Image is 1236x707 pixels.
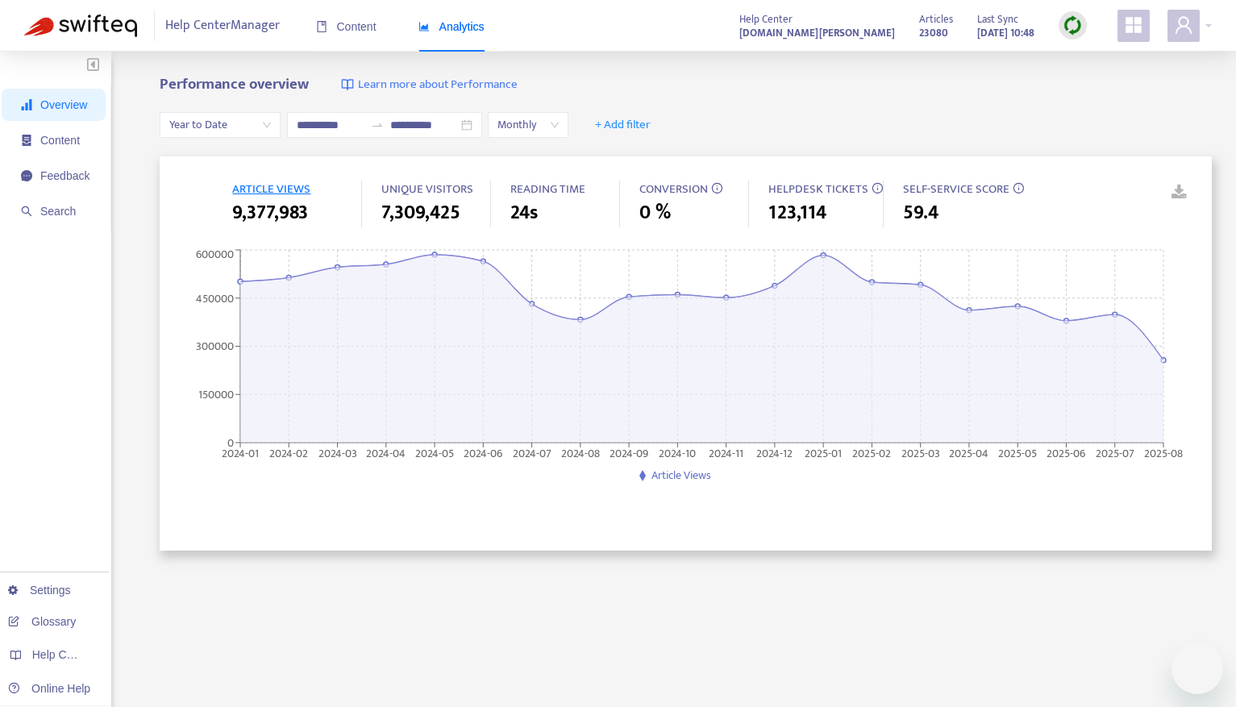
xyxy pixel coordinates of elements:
span: appstore [1124,15,1143,35]
span: swap-right [371,119,384,131]
a: Learn more about Performance [341,76,518,94]
span: book [316,21,327,32]
span: Learn more about Performance [358,76,518,94]
tspan: 2024-09 [610,443,649,462]
span: + Add filter [595,115,651,135]
span: Content [316,20,377,33]
span: Help Centers [32,648,98,661]
span: 123,114 [768,198,826,227]
tspan: 2024-01 [222,443,259,462]
span: 59.4 [903,198,938,227]
img: Swifteq [24,15,137,37]
strong: [DATE] 10:48 [977,24,1034,42]
img: image-link [341,78,354,91]
span: 24s [510,198,538,227]
span: search [21,206,32,217]
span: container [21,135,32,146]
tspan: 2024-05 [416,443,455,462]
span: Help Center [739,10,793,28]
span: Overview [40,98,87,111]
img: sync.dc5367851b00ba804db3.png [1063,15,1083,35]
span: HELPDESK TICKETS [768,179,868,199]
span: UNIQUE VISITORS [381,179,473,199]
a: Glossary [8,615,76,628]
button: + Add filter [583,112,663,138]
tspan: 2024-03 [318,443,357,462]
b: Performance overview [160,72,309,97]
span: 9,377,983 [232,198,308,227]
strong: 23080 [919,24,948,42]
tspan: 2024-07 [513,443,551,462]
a: Settings [8,584,71,597]
span: ARTICLE VIEWS [232,179,310,199]
span: 0 % [639,198,671,227]
span: Help Center Manager [165,10,280,41]
a: [DOMAIN_NAME][PERSON_NAME] [739,23,895,42]
span: message [21,170,32,181]
span: Article Views [651,466,711,485]
tspan: 450000 [196,289,234,307]
span: signal [21,99,32,110]
span: user [1174,15,1193,35]
span: Year to Date [169,113,271,137]
span: Monthly [497,113,559,137]
span: Search [40,205,76,218]
tspan: 2024-04 [367,443,406,462]
span: Last Sync [977,10,1018,28]
tspan: 150000 [198,385,234,404]
tspan: 0 [227,433,234,451]
span: Articles [919,10,953,28]
span: Analytics [418,20,485,33]
tspan: 2024-10 [660,443,697,462]
span: 7,309,425 [381,198,460,227]
span: Feedback [40,169,89,182]
span: Content [40,134,80,147]
strong: [DOMAIN_NAME][PERSON_NAME] [739,24,895,42]
tspan: 2025-07 [1096,443,1134,462]
tspan: 2025-02 [853,443,892,462]
span: READING TIME [510,179,585,199]
tspan: 2024-06 [464,443,503,462]
tspan: 2024-12 [757,443,793,462]
a: Online Help [8,682,90,695]
tspan: 2025-03 [901,443,940,462]
span: CONVERSION [639,179,708,199]
tspan: 2024-02 [270,443,309,462]
tspan: 2024-08 [561,443,600,462]
span: to [371,119,384,131]
tspan: 2025-05 [999,443,1038,462]
tspan: 2025-08 [1144,443,1183,462]
tspan: 2024-11 [710,443,744,462]
span: SELF-SERVICE SCORE [903,179,1009,199]
tspan: 2025-04 [950,443,989,462]
tspan: 600000 [196,245,234,264]
iframe: メッセージングウィンドウを開くボタン [1171,643,1223,694]
tspan: 2025-01 [805,443,843,462]
span: area-chart [418,21,430,32]
tspan: 300000 [196,337,234,356]
tspan: 2025-06 [1047,443,1086,462]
